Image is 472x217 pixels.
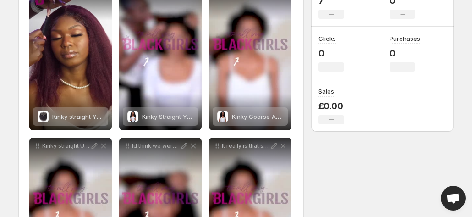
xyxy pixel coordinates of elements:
span: Kinky Coarse Afro U/V-Part Wig [232,113,323,120]
p: Id think we were lying too if we told you its possible to get Kinky Curls in under minute but Wha... [132,142,180,150]
p: 0 [318,48,344,59]
h3: Clicks [318,34,336,43]
span: Kinky Straight Yaki Headband Wig [142,113,239,120]
span: Kinky straight Yaki lace closure and frontal [52,113,176,120]
a: Open chat [441,186,466,211]
h3: Sales [318,87,334,96]
h3: Purchases [390,34,420,43]
p: 0 [390,48,420,59]
p: Kinky straight U-Part install U-part wigs are easier to use than you think Does this convince you... [42,142,90,150]
img: Kinky straight Yaki lace closure and frontal [38,111,49,122]
p: £0.00 [318,100,344,111]
p: It really is that simple Have you tried a u-part wig yet Shop now at TOALLMYBLACKGIRLS [222,142,269,150]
